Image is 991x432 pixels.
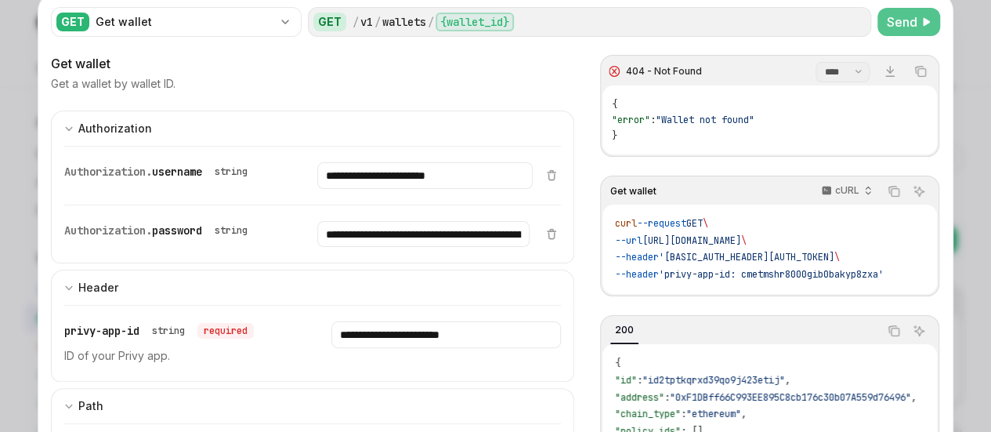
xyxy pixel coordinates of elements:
button: Expand input section [51,111,574,146]
div: Authorization [78,119,152,138]
button: Copy the contents from the code block [884,181,904,201]
span: { [612,98,617,111]
span: --request [637,217,686,230]
button: Delete item [542,169,561,181]
button: Copy the contents from the code block [884,321,904,341]
span: "address" [615,391,664,404]
button: Send [877,8,940,36]
span: : [681,408,686,420]
p: cURL [835,184,859,197]
span: Send [887,13,917,31]
div: GET [56,13,89,31]
span: "chain_type" [615,408,681,420]
span: { [615,357,620,369]
span: Authorization. [64,223,152,238]
span: , [911,391,917,404]
div: {wallet_id} [436,13,514,31]
span: "ethereum" [686,408,741,420]
span: : [650,114,656,126]
span: , [785,374,790,387]
span: "id" [615,374,637,387]
span: curl [615,217,637,230]
span: "id2tptkqrxd39qo9j423etij" [642,374,785,387]
button: Copy the contents from the code block [910,61,931,82]
div: Path [78,397,103,416]
p: Get a wallet by wallet ID. [51,76,175,92]
div: required [197,323,254,339]
div: 200 [610,321,638,339]
button: GETGet wallet [51,5,302,38]
span: "Wallet not found" [656,114,754,126]
span: [URL][DOMAIN_NAME] [642,234,741,247]
span: --url [615,234,642,247]
button: Ask AI [909,321,929,341]
input: Enter username [317,162,533,189]
div: Header [78,278,118,297]
div: v1 [360,14,373,30]
div: GET [313,13,346,31]
span: : [637,374,642,387]
span: } [612,129,617,142]
div: wallets [382,14,426,30]
span: username [152,165,202,179]
span: '[BASIC_AUTH_HEADER][AUTH_TOKEN] [659,251,834,263]
button: Ask AI [909,181,929,201]
span: \ [741,234,747,247]
div: Get wallet [96,14,273,30]
button: Expand input section [51,270,574,305]
span: Get wallet [610,185,656,198]
div: Authorization.password [64,221,254,240]
span: --header [615,251,659,263]
span: : [664,391,670,404]
div: 404 - Not Found [626,65,702,78]
span: password [152,223,202,238]
input: Enter password [317,221,530,247]
span: "0xF1DBff66C993EE895C8cb176c30b07A559d76496" [670,391,911,404]
span: --header [615,268,659,281]
div: Get wallet [51,54,574,73]
button: Expand input section [51,388,574,423]
span: "error" [612,114,650,126]
div: privy-app-id [64,321,254,340]
div: / [374,14,381,30]
button: Delete item [542,227,561,240]
p: ID of your Privy app. [64,347,294,365]
div: / [353,14,359,30]
input: Enter privy-app-id [331,321,561,348]
div: / [428,14,434,30]
span: privy-app-id [64,324,139,338]
span: , [741,408,747,420]
span: \ [834,251,840,263]
span: 'privy-app-id: cmetmshr8000gib0bakyp8zxa' [659,268,884,281]
span: Authorization. [64,165,152,179]
div: Authorization.username [64,162,254,181]
span: \ [703,217,708,230]
span: GET [686,217,703,230]
button: cURL [812,178,879,205]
